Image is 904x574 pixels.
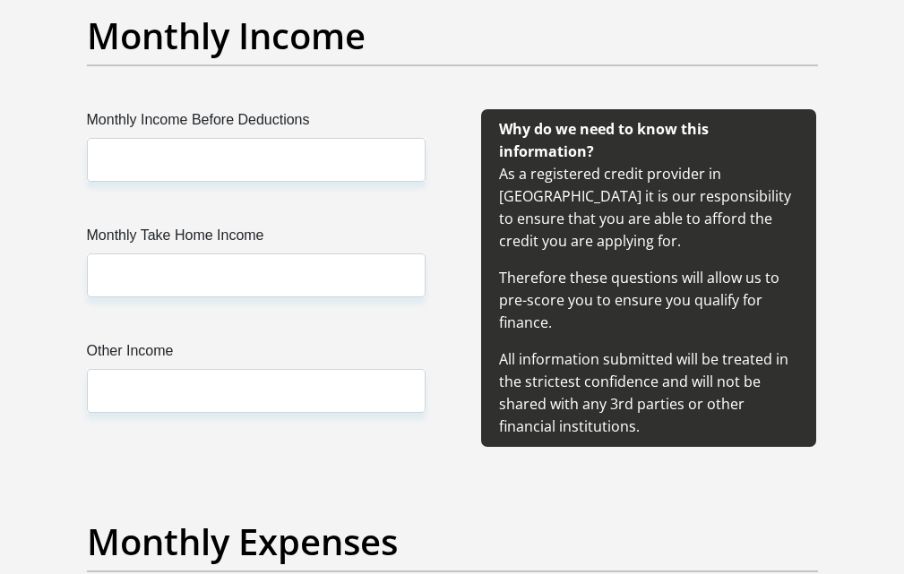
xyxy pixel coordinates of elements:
h2: Monthly Income [87,14,818,57]
label: Other Income [87,340,426,369]
input: Monthly Income Before Deductions [87,138,426,182]
label: Monthly Income Before Deductions [87,109,426,138]
input: Other Income [87,369,426,413]
h2: Monthly Expenses [87,520,818,563]
input: Monthly Take Home Income [87,253,426,297]
label: Monthly Take Home Income [87,225,426,253]
b: Why do we need to know this information? [499,119,709,161]
span: As a registered credit provider in [GEOGRAPHIC_DATA] it is our responsibility to ensure that you ... [499,119,791,436]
